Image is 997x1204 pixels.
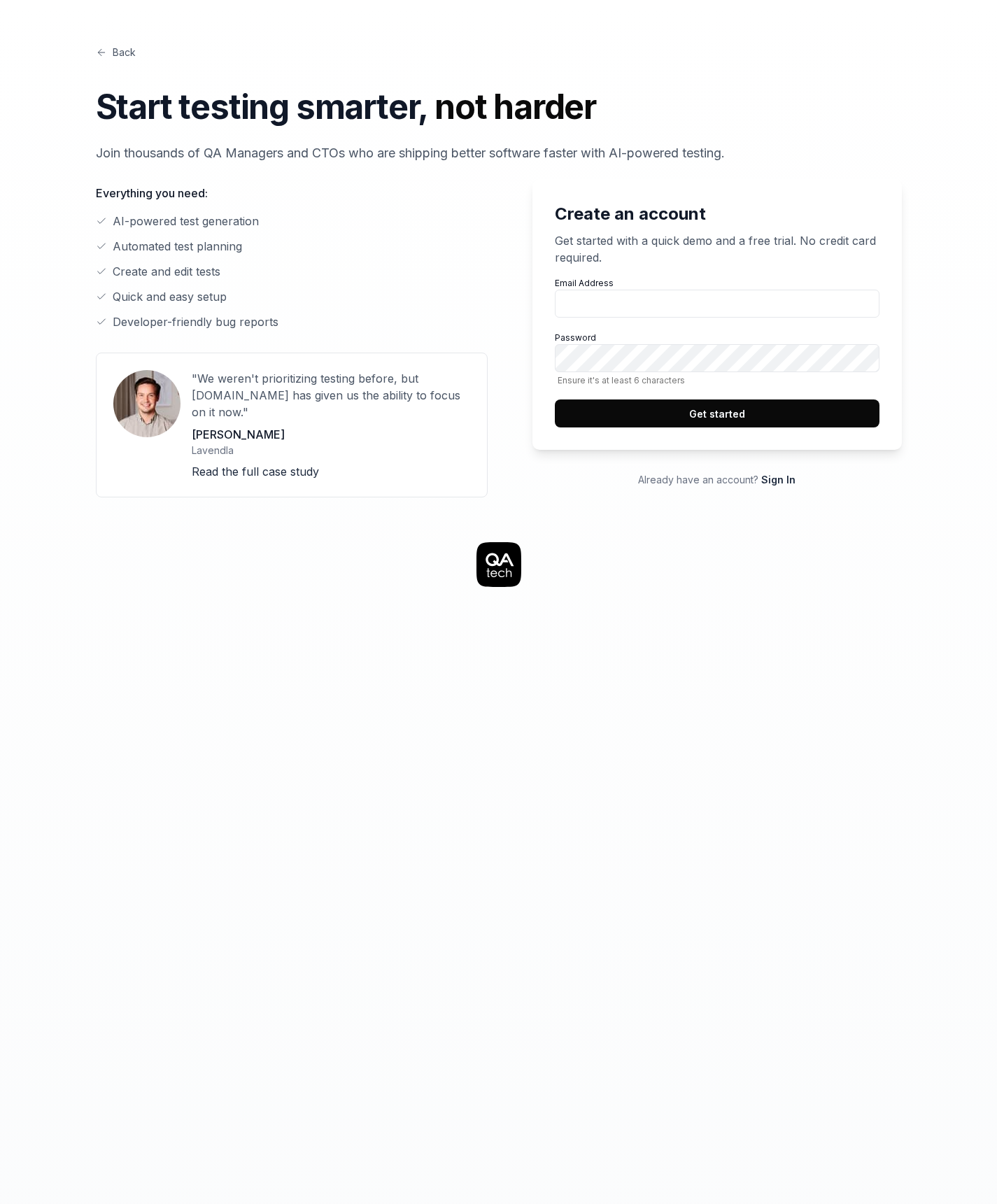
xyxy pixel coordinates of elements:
[96,45,136,59] a: Back
[192,426,470,443] p: [PERSON_NAME]
[532,472,902,487] p: Already have an account?
[96,238,488,255] li: Automated test planning
[96,143,902,162] p: Join thousands of QA Managers and CTOs who are shipping better software faster with AI-powered te...
[555,277,879,318] label: Email Address
[96,82,902,132] h1: Start testing smarter,
[555,201,879,227] h2: Create an account
[555,290,879,318] input: Email Address
[555,232,879,266] p: Get started with a quick demo and a free trial. No credit card required.
[96,288,488,305] li: Quick and easy setup
[96,185,488,201] p: Everything you need:
[96,313,488,330] li: Developer-friendly bug reports
[192,370,470,420] p: "We weren't prioritizing testing before, but [DOMAIN_NAME] has given us the ability to focus on i...
[96,213,488,229] li: AI-powered test generation
[555,332,879,385] label: Password
[761,474,796,486] a: Sign In
[434,86,596,127] span: not harder
[192,443,470,458] p: Lavendla
[555,399,879,427] button: Get started
[192,465,319,479] a: Read the full case study
[96,263,488,280] li: Create and edit tests
[555,375,879,385] span: Ensure it's at least 6 characters
[555,344,879,372] input: PasswordEnsure it's at least 6 characters
[113,370,181,437] img: User avatar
